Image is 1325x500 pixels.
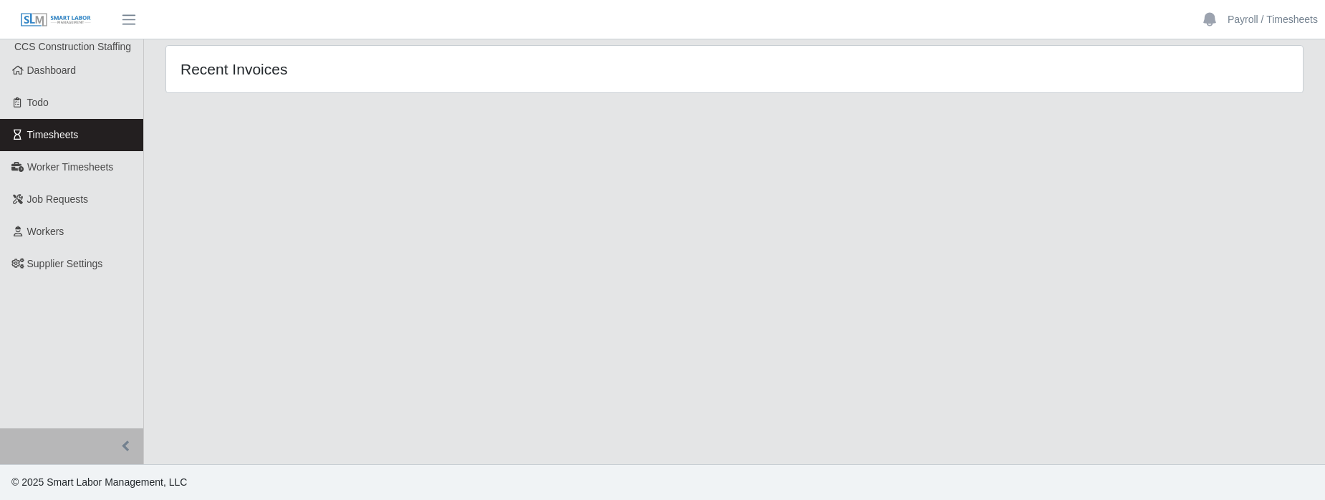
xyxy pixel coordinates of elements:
span: Worker Timesheets [27,161,113,173]
span: Job Requests [27,193,89,205]
span: Workers [27,226,64,237]
span: Timesheets [27,129,79,140]
h4: Recent Invoices [180,60,630,78]
span: © 2025 Smart Labor Management, LLC [11,476,187,488]
img: SLM Logo [20,12,92,28]
span: Supplier Settings [27,258,103,269]
span: CCS Construction Staffing [14,41,131,52]
a: Payroll / Timesheets [1228,12,1318,27]
span: Dashboard [27,64,77,76]
span: Todo [27,97,49,108]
